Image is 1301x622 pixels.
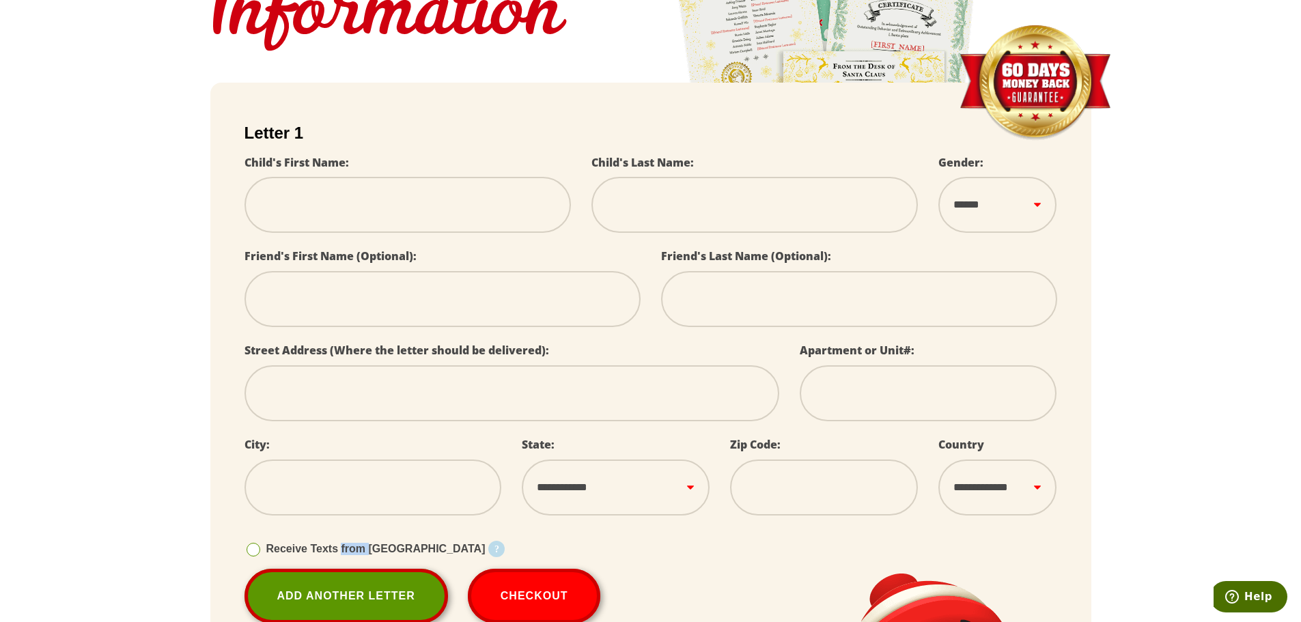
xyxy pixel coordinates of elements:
[800,343,914,358] label: Apartment or Unit#:
[244,343,549,358] label: Street Address (Where the letter should be delivered):
[244,124,1057,143] h2: Letter 1
[938,437,984,452] label: Country
[244,249,417,264] label: Friend's First Name (Optional):
[938,155,983,170] label: Gender:
[1214,581,1287,615] iframe: Opens a widget where you can find more information
[958,25,1112,141] img: Money Back Guarantee
[591,155,694,170] label: Child's Last Name:
[661,249,831,264] label: Friend's Last Name (Optional):
[244,155,349,170] label: Child's First Name:
[266,543,486,554] span: Receive Texts from [GEOGRAPHIC_DATA]
[730,437,781,452] label: Zip Code:
[244,437,270,452] label: City:
[522,437,555,452] label: State:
